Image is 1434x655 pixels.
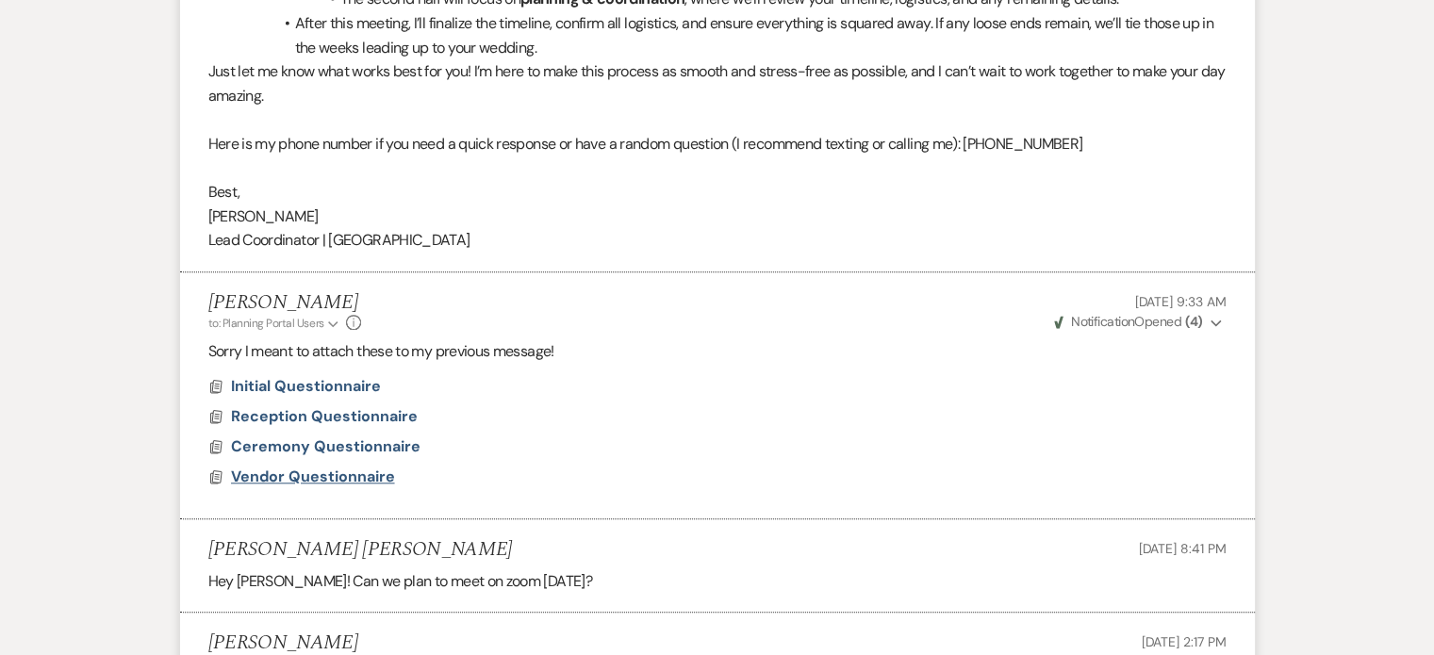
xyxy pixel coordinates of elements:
span: [DATE] 8:41 PM [1138,540,1226,557]
span: [DATE] 2:17 PM [1141,633,1226,650]
span: After this meeting, I’ll finalize the timeline, confirm all logistics, and ensure everything is s... [295,13,1214,57]
span: Best, [208,182,240,202]
h5: [PERSON_NAME] [208,291,362,315]
button: Vendor Questionnaire [231,466,400,488]
button: Reception Questionnaire [231,405,422,428]
p: Just let me know what works best for you! I’m here to make this process as smooth and stress-free... [208,59,1227,107]
span: Opened [1054,313,1203,330]
p: Sorry I meant to attach these to my previous message! [208,339,1227,364]
span: Reception Questionnaire [231,406,418,426]
button: to: Planning Portal Users [208,315,342,332]
span: Here is my phone number if you need a quick response or have a random question (I recommend texti... [208,134,1083,154]
span: [DATE] 9:33 AM [1134,293,1226,310]
button: Initial Questionnaire [231,375,386,398]
button: Ceremony Questionnaire [231,435,425,458]
div: Hey [PERSON_NAME]! Can we plan to meet on zoom [DATE]? [208,569,1227,594]
strong: ( 4 ) [1184,313,1202,330]
h5: [PERSON_NAME] [PERSON_NAME] [208,538,513,562]
span: to: Planning Portal Users [208,316,324,331]
span: Vendor Questionnaire [231,467,395,486]
span: Ceremony Questionnaire [231,436,420,456]
span: Initial Questionnaire [231,376,381,396]
span: Lead Coordinator | [GEOGRAPHIC_DATA] [208,230,470,250]
p: [PERSON_NAME] [208,205,1227,229]
h5: [PERSON_NAME] [208,631,362,655]
span: Notification [1071,313,1134,330]
button: NotificationOpened (4) [1051,312,1227,332]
